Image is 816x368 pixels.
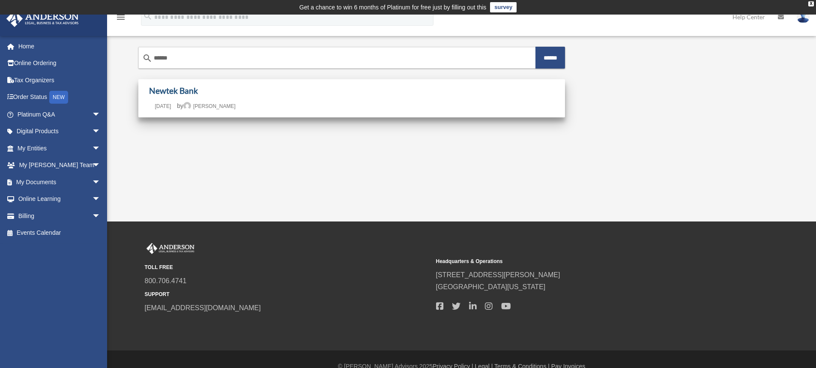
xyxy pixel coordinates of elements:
div: close [808,1,814,6]
a: [DATE] [149,103,177,109]
a: Order StatusNEW [6,89,114,106]
i: menu [116,12,126,22]
i: search [142,53,152,63]
a: My [PERSON_NAME] Teamarrow_drop_down [6,157,114,174]
i: search [143,12,152,21]
a: Billingarrow_drop_down [6,207,114,224]
a: Tax Organizers [6,72,114,89]
img: User Pic [797,11,810,23]
a: [STREET_ADDRESS][PERSON_NAME] [436,271,560,278]
div: Get a chance to win 6 months of Platinum for free just by filling out this [299,2,487,12]
a: My Documentsarrow_drop_down [6,174,114,191]
a: [PERSON_NAME] [183,103,236,109]
span: arrow_drop_down [92,157,109,174]
small: TOLL FREE [145,263,430,272]
a: Home [6,38,109,55]
span: by [177,102,236,109]
a: Newtek Bank [149,86,198,96]
a: Online Ordering [6,55,114,72]
a: Digital Productsarrow_drop_down [6,123,114,140]
span: arrow_drop_down [92,174,109,191]
span: arrow_drop_down [92,123,109,141]
span: arrow_drop_down [92,140,109,157]
img: Anderson Advisors Platinum Portal [145,243,196,254]
a: [EMAIL_ADDRESS][DOMAIN_NAME] [145,304,261,311]
a: Platinum Q&Aarrow_drop_down [6,106,114,123]
span: arrow_drop_down [92,106,109,123]
a: survey [490,2,517,12]
a: Online Learningarrow_drop_down [6,191,114,208]
img: Anderson Advisors Platinum Portal [4,10,81,27]
a: Events Calendar [6,224,114,242]
small: SUPPORT [145,290,430,299]
a: [GEOGRAPHIC_DATA][US_STATE] [436,283,546,290]
span: arrow_drop_down [92,191,109,208]
div: NEW [49,91,68,104]
span: arrow_drop_down [92,207,109,225]
a: My Entitiesarrow_drop_down [6,140,114,157]
a: 800.706.4741 [145,277,187,284]
a: menu [116,15,126,22]
small: Headquarters & Operations [436,257,721,266]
